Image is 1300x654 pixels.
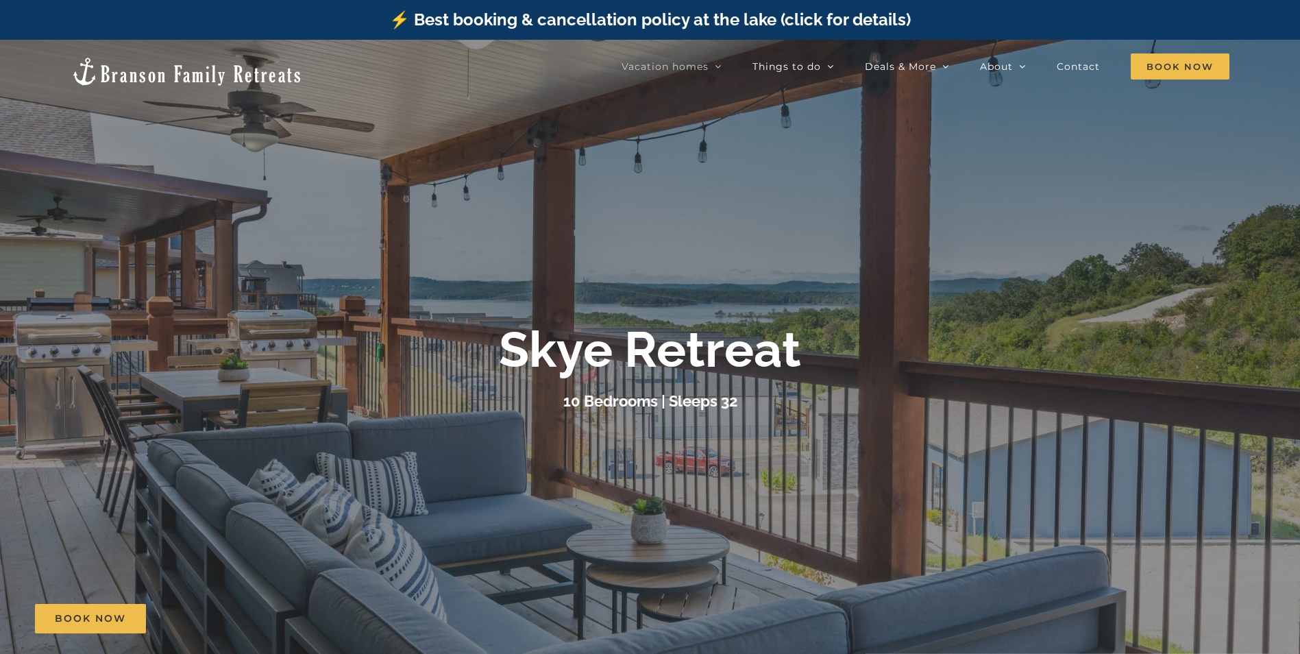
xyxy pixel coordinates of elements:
a: Vacation homes [622,53,722,80]
nav: Main Menu [622,53,1229,80]
a: Book Now [35,604,146,633]
span: Book Now [1131,53,1229,80]
a: About [980,53,1026,80]
a: Deals & More [865,53,949,80]
span: Vacation homes [622,62,709,71]
a: Contact [1057,53,1100,80]
span: Things to do [752,62,821,71]
h3: 10 Bedrooms | Sleeps 32 [563,392,737,410]
span: Contact [1057,62,1100,71]
span: Deals & More [865,62,936,71]
img: Branson Family Retreats Logo [71,56,303,87]
a: ⚡️ Best booking & cancellation policy at the lake (click for details) [389,10,911,29]
a: Things to do [752,53,834,80]
span: About [980,62,1013,71]
b: Skye Retreat [499,321,801,379]
span: Book Now [55,613,126,625]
